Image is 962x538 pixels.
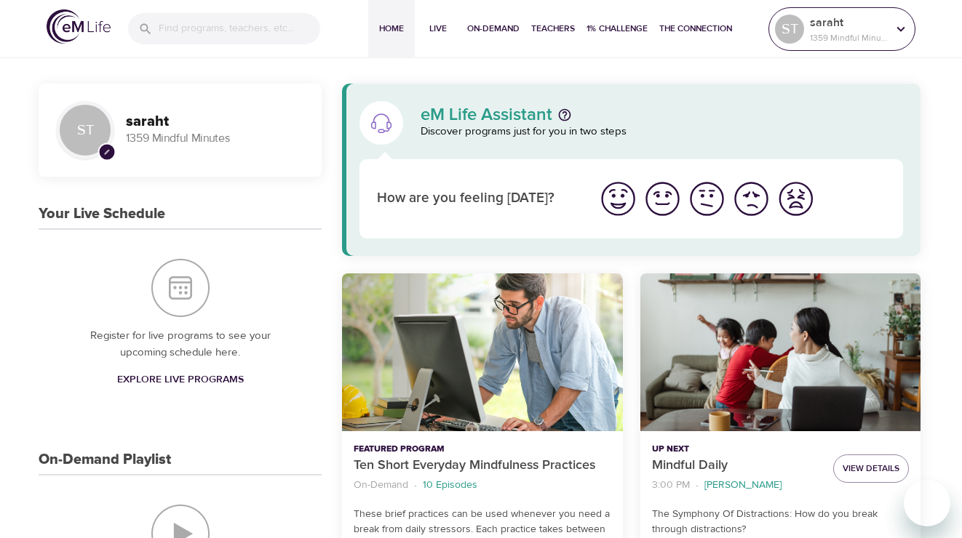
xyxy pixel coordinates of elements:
[370,111,393,134] img: eM Life Assistant
[421,106,552,124] p: eM Life Assistant
[775,15,804,44] div: ST
[729,177,774,221] button: I'm feeling bad
[652,507,909,537] p: The Symphony Of Distractions: How do you break through distractions?
[467,21,520,36] span: On-Demand
[377,188,579,209] p: How are you feeling [DATE]?
[342,273,622,431] button: Ten Short Everyday Mindfulness Practices
[159,13,320,44] input: Find programs, teachers, etc...
[696,475,699,495] li: ·
[126,113,304,130] h3: saraht
[68,328,293,361] p: Register for live programs to see your upcoming schedule here.
[151,259,210,317] img: Your Live Schedule
[354,478,408,493] p: On-Demand
[39,206,165,222] h3: Your Live Schedule
[117,371,244,389] span: Explore Live Programs
[774,177,818,221] button: I'm feeling worst
[354,443,611,456] p: Featured Program
[421,124,903,140] p: Discover programs just for you in two steps
[374,21,409,36] span: Home
[652,478,690,493] p: 3:00 PM
[126,130,304,147] p: 1359 Mindful Minutes
[652,443,822,456] p: Up Next
[640,273,921,431] button: Mindful Daily
[47,9,111,44] img: logo
[640,177,685,221] button: I'm feeling good
[685,177,729,221] button: I'm feeling ok
[704,478,782,493] p: [PERSON_NAME]
[833,454,909,483] button: View Details
[843,461,899,476] span: View Details
[776,179,816,219] img: worst
[810,31,887,44] p: 1359 Mindful Minutes
[587,21,648,36] span: 1% Challenge
[414,475,417,495] li: ·
[531,21,575,36] span: Teachers
[56,101,114,159] div: ST
[111,366,250,393] a: Explore Live Programs
[423,478,477,493] p: 10 Episodes
[904,480,950,526] iframe: Button to launch messaging window
[810,14,887,31] p: saraht
[643,179,683,219] img: good
[596,177,640,221] button: I'm feeling great
[652,475,822,495] nav: breadcrumb
[354,456,611,475] p: Ten Short Everyday Mindfulness Practices
[354,475,611,495] nav: breadcrumb
[652,456,822,475] p: Mindful Daily
[39,451,171,468] h3: On-Demand Playlist
[659,21,732,36] span: The Connection
[687,179,727,219] img: ok
[421,21,456,36] span: Live
[598,179,638,219] img: great
[731,179,771,219] img: bad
